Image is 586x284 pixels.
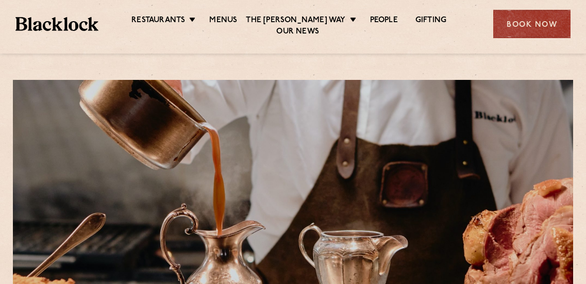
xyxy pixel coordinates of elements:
a: Restaurants [131,15,185,27]
a: The [PERSON_NAME] Way [246,15,345,27]
a: Our News [276,27,319,38]
img: BL_Textured_Logo-footer-cropped.svg [15,17,98,31]
a: Gifting [415,15,446,27]
a: Menus [209,15,237,27]
div: Book Now [493,10,571,38]
a: People [370,15,398,27]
